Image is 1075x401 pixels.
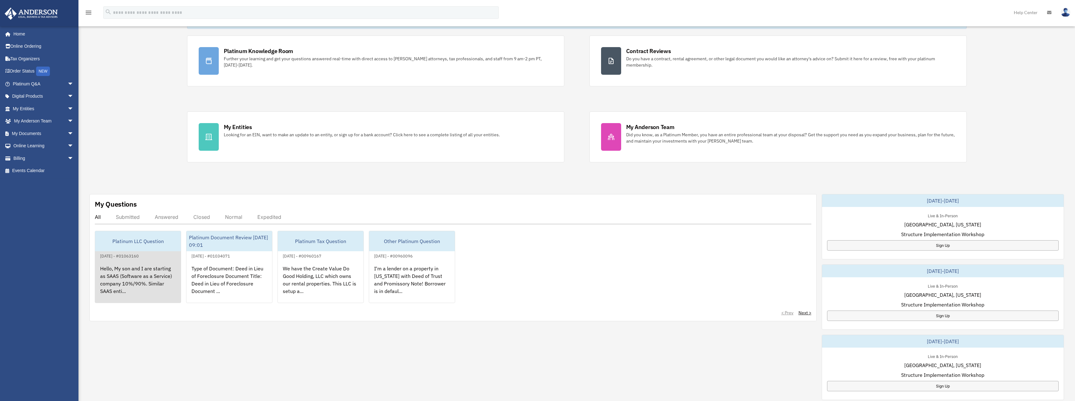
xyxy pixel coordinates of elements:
div: Platinum LLC Question [95,231,181,251]
a: Sign Up [827,311,1059,321]
span: arrow_drop_down [67,152,80,165]
div: Platinum Knowledge Room [224,47,293,55]
div: Hello, My son and I are starting as SAAS (Software as a Service) company 10%/90%. Similar SAAS en... [95,260,181,309]
span: [GEOGRAPHIC_DATA], [US_STATE] [904,361,981,369]
a: My Documentsarrow_drop_down [4,127,83,140]
div: [DATE] - #01034071 [186,252,235,259]
img: User Pic [1061,8,1070,17]
a: Sign Up [827,240,1059,251]
div: Live & In-Person [923,282,963,289]
a: Sign Up [827,381,1059,391]
a: My Entitiesarrow_drop_down [4,102,83,115]
a: Platinum Document Review [DATE] 09:01[DATE] - #01034071Type of Document: Deed in Lieu of Foreclos... [186,231,272,303]
i: menu [85,9,92,16]
span: arrow_drop_down [67,102,80,115]
div: Platinum Tax Question [278,231,363,251]
div: Normal [225,214,242,220]
a: Order StatusNEW [4,65,83,78]
a: Billingarrow_drop_down [4,152,83,165]
a: Home [4,28,80,40]
a: Contract Reviews Do you have a contract, rental agreement, or other legal document you would like... [589,35,967,86]
a: Platinum Q&Aarrow_drop_down [4,78,83,90]
a: Next > [798,310,811,316]
a: My Anderson Teamarrow_drop_down [4,115,83,127]
div: Further your learning and get your questions answered real-time with direct access to [PERSON_NAM... [224,56,553,68]
div: My Entities [224,123,252,131]
span: arrow_drop_down [67,78,80,90]
a: Online Ordering [4,40,83,53]
a: Digital Productsarrow_drop_down [4,90,83,103]
div: Type of Document: Deed in Lieu of Foreclosure Document Title: Deed in Lieu of Foreclosure Documen... [186,260,272,309]
div: All [95,214,101,220]
div: We have the Create Value Do Good Holding, LLC which owns our rental properties. This LLC is setup... [278,260,363,309]
a: My Anderson Team Did you know, as a Platinum Member, you have an entire professional team at your... [589,111,967,162]
div: [DATE]-[DATE] [822,265,1064,277]
a: Events Calendar [4,165,83,177]
div: [DATE]-[DATE] [822,194,1064,207]
a: menu [85,11,92,16]
div: [DATE]-[DATE] [822,335,1064,348]
span: arrow_drop_down [67,115,80,128]
span: [GEOGRAPHIC_DATA], [US_STATE] [904,291,981,299]
span: Structure Implementation Workshop [901,301,984,308]
div: Expedited [257,214,281,220]
div: [DATE] - #00960167 [278,252,326,259]
a: Platinum LLC Question[DATE] - #01063160Hello, My son and I are starting as SAAS (Software as a Se... [95,231,181,303]
div: [DATE] - #01063160 [95,252,144,259]
div: NEW [36,67,50,76]
div: Looking for an EIN, want to make an update to an entity, or sign up for a bank account? Click her... [224,132,500,138]
span: arrow_drop_down [67,90,80,103]
a: Tax Organizers [4,52,83,65]
div: Other Platinum Question [369,231,455,251]
div: [DATE] - #00960096 [369,252,418,259]
a: Online Learningarrow_drop_down [4,140,83,152]
a: Platinum Tax Question[DATE] - #00960167We have the Create Value Do Good Holding, LLC which owns o... [277,231,364,303]
div: My Anderson Team [626,123,675,131]
a: Platinum Knowledge Room Further your learning and get your questions answered real-time with dire... [187,35,564,86]
div: Contract Reviews [626,47,671,55]
div: Do you have a contract, rental agreement, or other legal document you would like an attorney's ad... [626,56,955,68]
img: Anderson Advisors Platinum Portal [3,8,60,20]
div: Closed [193,214,210,220]
div: Submitted [116,214,140,220]
div: I'm a lender on a property in [US_STATE] with Deed of Trust and Promissory Note! Borrower is in d... [369,260,455,309]
div: Did you know, as a Platinum Member, you have an entire professional team at your disposal? Get th... [626,132,955,144]
div: Platinum Document Review [DATE] 09:01 [186,231,272,251]
span: Structure Implementation Workshop [901,371,984,379]
div: Answered [155,214,178,220]
i: search [105,8,112,15]
span: arrow_drop_down [67,140,80,153]
span: arrow_drop_down [67,127,80,140]
div: My Questions [95,199,137,209]
span: Structure Implementation Workshop [901,230,984,238]
a: My Entities Looking for an EIN, want to make an update to an entity, or sign up for a bank accoun... [187,111,564,162]
div: Live & In-Person [923,353,963,359]
div: Live & In-Person [923,212,963,219]
a: Other Platinum Question[DATE] - #00960096I'm a lender on a property in [US_STATE] with Deed of Tr... [369,231,455,303]
span: [GEOGRAPHIC_DATA], [US_STATE] [904,221,981,228]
